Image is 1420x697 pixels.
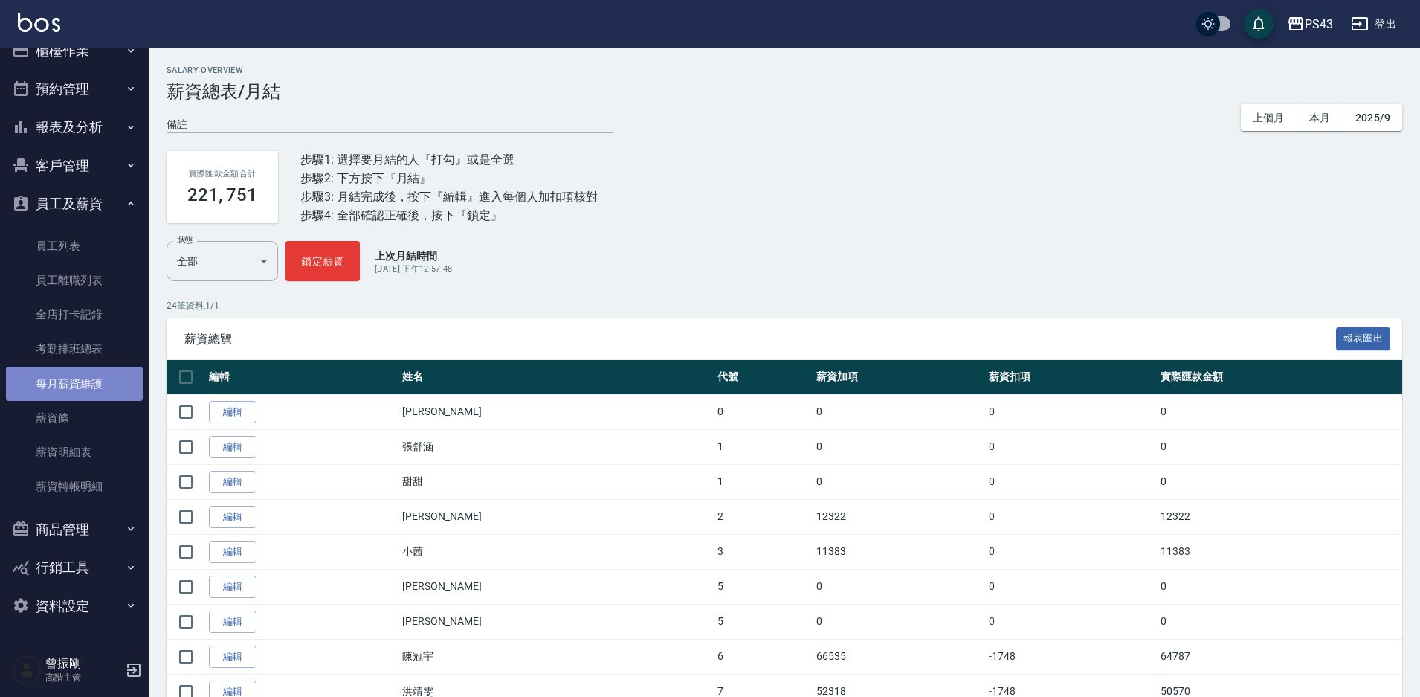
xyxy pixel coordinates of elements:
h2: Salary Overview [167,65,1402,75]
td: 0 [985,499,1157,534]
td: 5 [714,604,813,639]
div: 步驟4: 全部確認正確後，按下『鎖定』 [300,206,598,225]
div: PS43 [1305,15,1333,33]
td: 0 [1157,569,1402,604]
button: PS43 [1281,9,1339,39]
button: 本月 [1297,104,1343,132]
td: 0 [813,429,984,464]
a: 薪資明細表 [6,435,143,469]
button: 櫃檯作業 [6,31,143,70]
td: 甜甜 [398,464,714,499]
button: 員工及薪資 [6,184,143,223]
a: 編輯 [209,471,256,494]
a: 報表匯出 [1336,331,1391,345]
th: 實際匯款金額 [1157,360,1402,395]
button: 商品管理 [6,510,143,549]
td: 0 [985,394,1157,429]
p: 上次月結時間 [375,248,453,263]
a: 薪資轉帳明細 [6,469,143,504]
td: 64787 [1157,639,1402,674]
th: 姓名 [398,360,714,395]
a: 考勤排班總表 [6,332,143,366]
h2: 實際匯款金額合計 [184,169,260,179]
td: 0 [985,569,1157,604]
button: 上個月 [1241,104,1297,132]
td: 0 [813,464,984,499]
td: [PERSON_NAME] [398,499,714,534]
td: 0 [985,464,1157,499]
td: 0 [1157,464,1402,499]
th: 代號 [714,360,813,395]
span: 薪資總覽 [184,332,1336,347]
a: 每月薪資維護 [6,367,143,401]
div: 步驟2: 下方按下『月結』 [300,169,598,187]
a: 編輯 [209,436,256,459]
a: 編輯 [209,506,256,529]
a: 編輯 [209,611,256,634]
button: 報表及分析 [6,108,143,147]
td: 2 [714,499,813,534]
h3: 221, 751 [187,184,258,205]
label: 狀態 [177,234,193,245]
img: Logo [18,13,60,32]
td: 3 [714,534,813,569]
a: 員工離職列表 [6,263,143,298]
button: 報表匯出 [1336,327,1391,350]
td: 66535 [813,639,984,674]
a: 編輯 [209,401,256,424]
td: 0 [714,394,813,429]
td: [PERSON_NAME] [398,394,714,429]
td: 1 [714,464,813,499]
img: Person [12,655,42,685]
button: 鎖定薪資 [285,241,360,281]
td: 12322 [1157,499,1402,534]
div: 步驟3: 月結完成後，按下『編輯』進入每個人加扣項核對 [300,187,598,206]
div: 步驟1: 選擇要月結的人『打勾』或是全選 [300,150,598,169]
td: 5 [714,569,813,604]
a: 員工列表 [6,229,143,263]
a: 編輯 [209,576,256,599]
span: [DATE] 下午12:57:48 [375,264,453,274]
button: 行銷工具 [6,548,143,587]
button: 客戶管理 [6,147,143,185]
td: 0 [985,604,1157,639]
a: 編輯 [209,646,256,669]
td: 0 [1157,394,1402,429]
td: 12322 [813,499,984,534]
td: -1748 [985,639,1157,674]
h5: 曾振剛 [45,656,121,671]
th: 薪資加項 [813,360,984,395]
th: 薪資扣項 [985,360,1157,395]
td: 0 [813,569,984,604]
td: 陳冠宇 [398,639,714,674]
a: 編輯 [209,541,256,564]
button: 登出 [1345,10,1402,38]
td: 1 [714,429,813,464]
td: 11383 [813,534,984,569]
td: 小茜 [398,534,714,569]
p: 24 筆資料, 1 / 1 [167,299,1402,312]
td: 6 [714,639,813,674]
td: 11383 [1157,534,1402,569]
th: 編輯 [205,360,398,395]
td: 張舒涵 [398,429,714,464]
td: 0 [813,394,984,429]
td: [PERSON_NAME] [398,604,714,639]
td: [PERSON_NAME] [398,569,714,604]
a: 薪資條 [6,401,143,435]
td: 0 [1157,429,1402,464]
button: save [1244,9,1274,39]
td: 0 [985,534,1157,569]
td: 0 [1157,604,1402,639]
button: 預約管理 [6,70,143,109]
p: 高階主管 [45,671,121,684]
button: 資料設定 [6,587,143,626]
a: 全店打卡記錄 [6,298,143,332]
h3: 薪資總表/月結 [167,81,1402,102]
td: 0 [813,604,984,639]
td: 0 [985,429,1157,464]
div: 全部 [167,241,278,281]
button: 2025/9 [1343,104,1402,132]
